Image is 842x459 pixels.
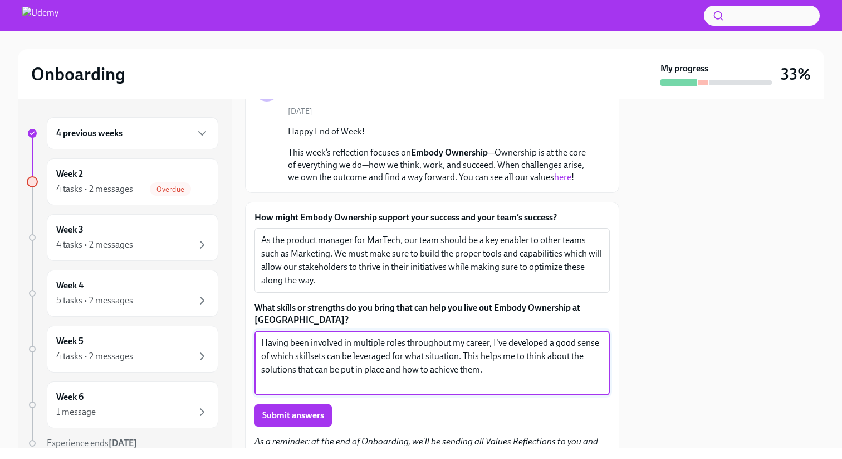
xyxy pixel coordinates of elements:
h3: 33% [781,64,811,84]
div: 5 tasks • 2 messages [56,294,133,307]
span: Submit answers [262,410,324,421]
h2: Onboarding [31,63,125,85]
h6: Week 2 [56,168,83,180]
a: Week 61 message [27,381,218,428]
a: Week 34 tasks • 2 messages [27,214,218,261]
p: Happy End of Week! [288,125,592,138]
h6: 4 previous weeks [56,127,123,139]
textarea: Having been involved in multiple roles throughout my career, I've developed a good sense of which... [261,336,603,390]
span: Experience ends [47,438,137,448]
label: What skills or strengths do you bring that can help you live out Embody Ownership at [GEOGRAPHIC_... [254,302,610,326]
span: Overdue [150,185,191,194]
img: Udemy [22,7,58,25]
a: Week 45 tasks • 2 messages [27,270,218,317]
h6: Week 4 [56,279,84,292]
div: 4 tasks • 2 messages [56,239,133,251]
h6: Week 5 [56,335,84,347]
strong: [DATE] [109,438,137,448]
div: 4 tasks • 2 messages [56,183,133,195]
span: [DATE] [288,106,312,117]
button: Submit answers [254,404,332,427]
h6: Week 6 [56,391,84,403]
label: How might Embody Ownership support your success and your team’s success? [254,211,610,224]
a: Week 54 tasks • 2 messages [27,326,218,373]
div: 4 previous weeks [47,117,218,149]
div: 1 message [56,406,96,418]
textarea: As the product manager for MarTech, our team should be a key enabler to other teams such as Marke... [261,234,603,287]
a: Week 24 tasks • 2 messagesOverdue [27,158,218,205]
strong: My progress [660,62,708,75]
p: This week’s reflection focuses on —Ownership is at the core of everything we do—how we think, wor... [288,147,592,183]
div: 4 tasks • 2 messages [56,350,133,363]
h6: Week 3 [56,224,84,236]
a: here [554,172,571,182]
strong: Embody Ownership [411,147,488,158]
